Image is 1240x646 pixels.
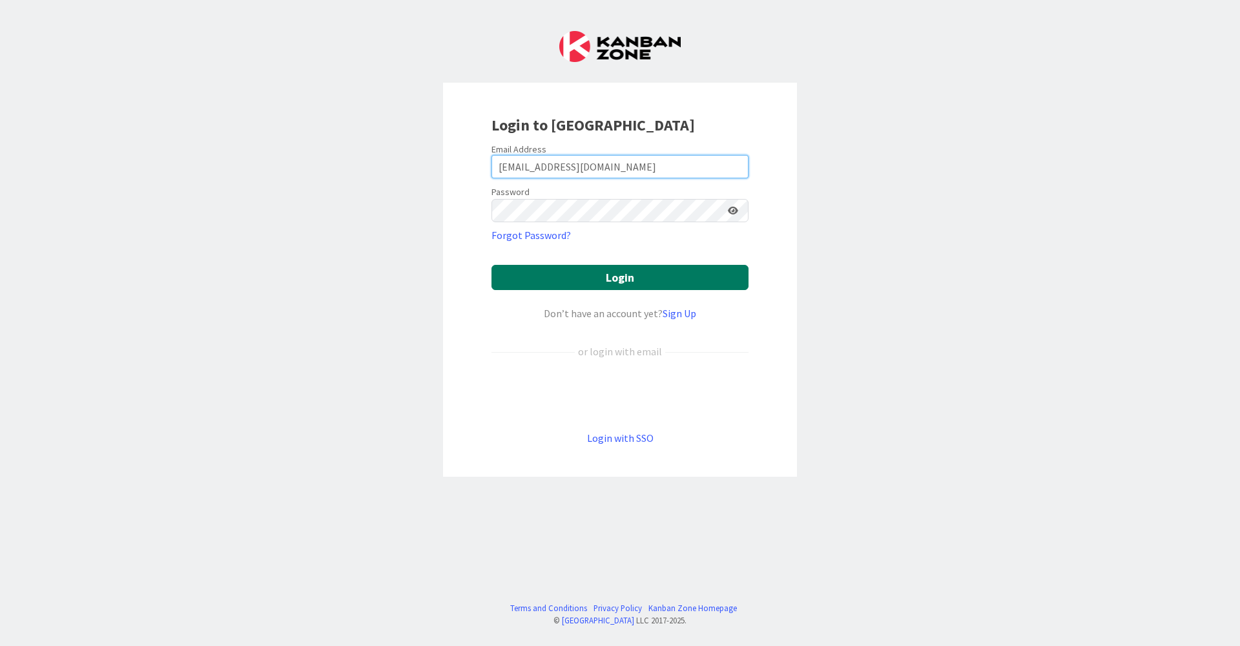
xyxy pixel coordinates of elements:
a: Login with SSO [587,432,654,444]
label: Password [491,185,530,199]
a: [GEOGRAPHIC_DATA] [562,615,634,625]
div: © LLC 2017- 2025 . [504,614,737,627]
a: Forgot Password? [491,227,571,243]
a: Sign Up [663,307,696,320]
a: Privacy Policy [594,602,642,614]
a: Kanban Zone Homepage [648,602,737,614]
a: Terms and Conditions [510,602,587,614]
div: or login with email [575,344,665,359]
img: Kanban Zone [559,31,681,62]
b: Login to [GEOGRAPHIC_DATA] [491,115,695,135]
iframe: Sign in with Google Button [485,380,755,409]
button: Login [491,265,749,290]
div: Don’t have an account yet? [491,306,749,321]
label: Email Address [491,143,546,155]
